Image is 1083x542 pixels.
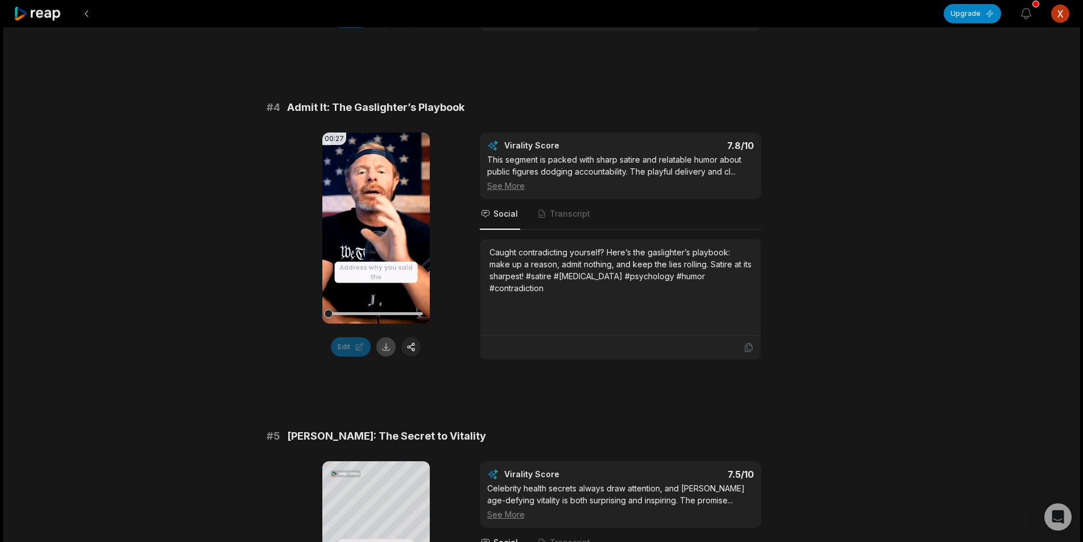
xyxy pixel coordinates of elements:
button: Edit [331,337,371,357]
button: Upgrade [944,4,1001,23]
div: This segment is packed with sharp satire and relatable humor about public figures dodging account... [487,154,754,192]
span: Social [493,208,518,220]
span: # 5 [267,428,280,444]
div: Open Intercom Messenger [1044,503,1072,531]
div: Virality Score [504,140,626,151]
span: Transcript [550,208,590,220]
video: Your browser does not support mp4 format. [322,133,430,324]
div: Virality Score [504,469,626,480]
div: Caught contradicting yourself? Here’s the gaslighter’s playbook: make up a reason, admit nothing,... [489,246,752,294]
span: [PERSON_NAME]: The Secret to Vitality [287,428,486,444]
span: Admit It: The Gaslighter’s Playbook [287,100,464,115]
nav: Tabs [480,199,761,230]
div: Celebrity health secrets always draw attention, and [PERSON_NAME] age-defying vitality is both su... [487,482,754,520]
div: See More [487,508,754,520]
div: See More [487,180,754,192]
div: 7.8 /10 [632,140,754,151]
div: 7.5 /10 [632,469,754,480]
span: # 4 [267,100,280,115]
